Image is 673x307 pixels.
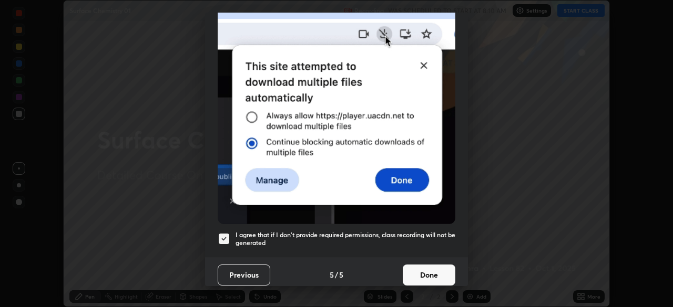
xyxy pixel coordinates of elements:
h4: 5 [339,269,343,280]
button: Done [403,264,455,285]
button: Previous [218,264,270,285]
h4: 5 [330,269,334,280]
h4: / [335,269,338,280]
h5: I agree that if I don't provide required permissions, class recording will not be generated [236,231,455,247]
